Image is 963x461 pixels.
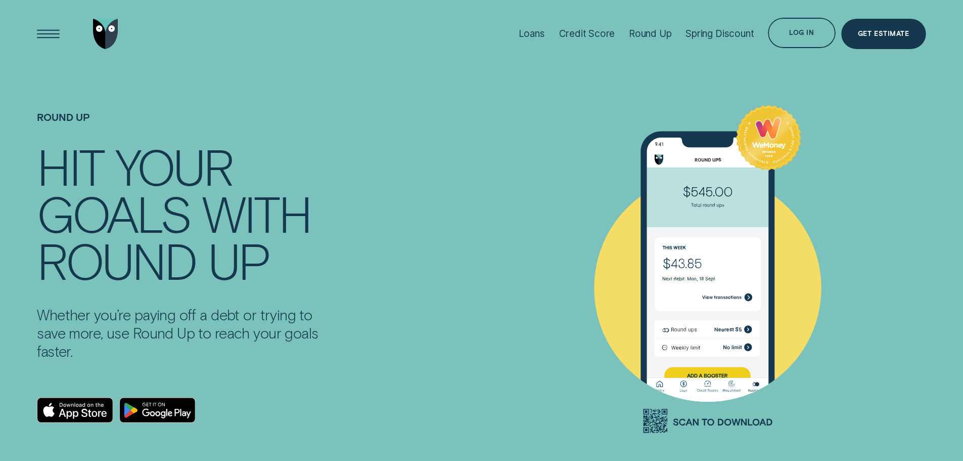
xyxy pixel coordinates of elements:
[519,28,545,39] div: Loans
[37,189,191,236] div: GOALS
[93,19,118,49] img: Wisr
[37,236,196,283] div: ROUND
[629,28,672,39] div: Round Up
[37,142,329,283] h4: HIT YOUR GOALS WITH ROUND UP
[33,19,64,49] button: Open Menu
[202,189,310,236] div: WITH
[37,142,104,189] div: HIT
[115,142,232,189] div: YOUR
[119,397,196,423] a: Android App on Google Play
[37,306,329,360] p: Whether you’re paying off a debt or trying to save more, use Round Up to reach your goals faster.
[768,18,835,48] button: Log in
[37,111,329,142] h1: Round Up
[841,19,926,49] a: Get Estimate
[208,236,269,283] div: UP
[559,28,615,39] div: Credit Score
[685,28,754,39] div: Spring Discount
[37,397,113,423] a: Download on the App Store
